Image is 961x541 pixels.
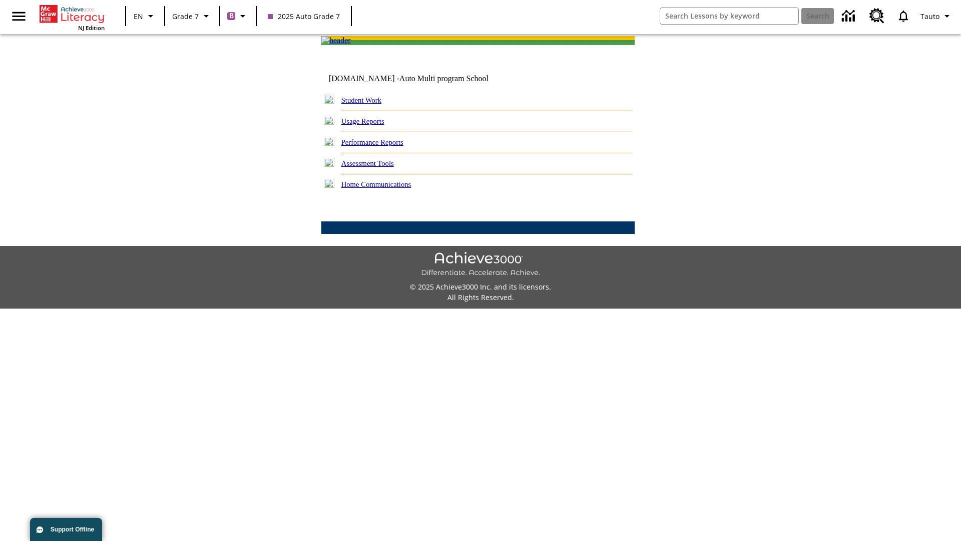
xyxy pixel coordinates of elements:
span: NJ Edition [78,24,105,32]
a: Home Communications [341,180,411,188]
button: Profile/Settings [916,7,957,25]
button: Language: EN, Select a language [129,7,161,25]
nobr: Auto Multi program School [399,74,489,83]
img: Achieve3000 Differentiate Accelerate Achieve [421,252,540,278]
button: Boost Class color is purple. Change class color [223,7,253,25]
input: search field [660,8,798,24]
button: Open side menu [4,2,34,31]
img: plus.gif [324,116,334,125]
img: plus.gif [324,137,334,146]
span: B [229,10,234,22]
img: header [321,36,351,45]
img: plus.gif [324,179,334,188]
a: Usage Reports [341,117,384,125]
a: Assessment Tools [341,159,394,167]
span: Tauto [920,11,939,22]
a: Performance Reports [341,138,403,146]
a: Data Center [836,3,863,30]
img: plus.gif [324,158,334,167]
button: Support Offline [30,518,102,541]
a: Student Work [341,96,381,104]
span: Grade 7 [172,11,199,22]
button: Grade: Grade 7, Select a grade [168,7,216,25]
span: 2025 Auto Grade 7 [268,11,340,22]
span: EN [134,11,143,22]
div: Home [40,3,105,32]
a: Notifications [890,3,916,29]
img: plus.gif [324,95,334,104]
a: Resource Center, Will open in new tab [863,3,890,30]
span: Support Offline [51,526,94,533]
td: [DOMAIN_NAME] - [329,74,513,83]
